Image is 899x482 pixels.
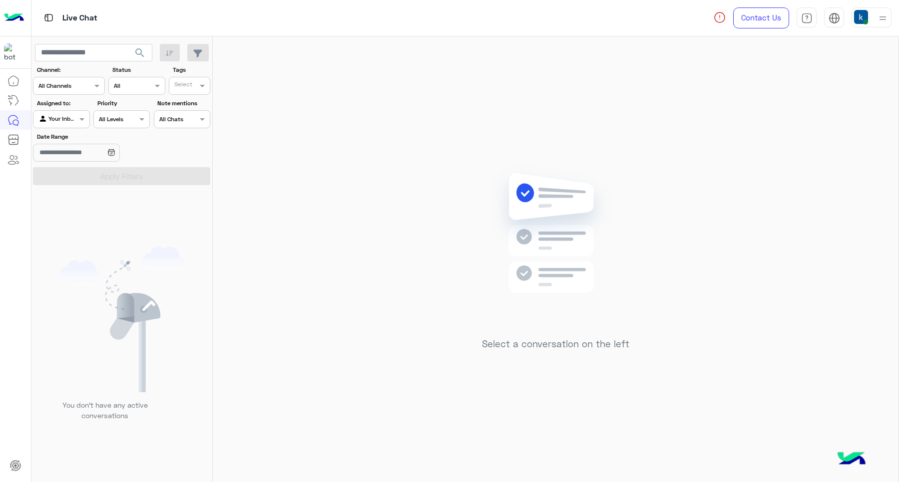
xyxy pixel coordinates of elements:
img: Logo [4,7,24,28]
img: tab [801,12,813,24]
label: Assigned to: [37,99,88,108]
img: no messages [483,165,628,331]
img: 713415422032625 [4,43,22,61]
img: userImage [854,10,868,24]
img: profile [877,12,889,24]
img: tab [42,11,55,24]
label: Tags [173,65,209,74]
img: hulul-logo.png [834,442,869,477]
p: Live Chat [62,11,97,25]
label: Date Range [37,132,149,141]
img: tab [829,12,840,24]
label: Priority [97,99,149,108]
label: Status [112,65,164,74]
a: tab [797,7,817,28]
a: Contact Us [733,7,789,28]
label: Channel: [37,65,104,74]
div: Select [173,80,192,91]
label: Note mentions [157,99,209,108]
p: You don’t have any active conversations [54,400,155,421]
img: empty users [59,246,185,392]
button: Apply Filters [33,167,210,185]
span: search [134,47,146,59]
img: spinner [714,11,726,23]
button: search [128,44,152,65]
h5: Select a conversation on the left [482,338,629,350]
